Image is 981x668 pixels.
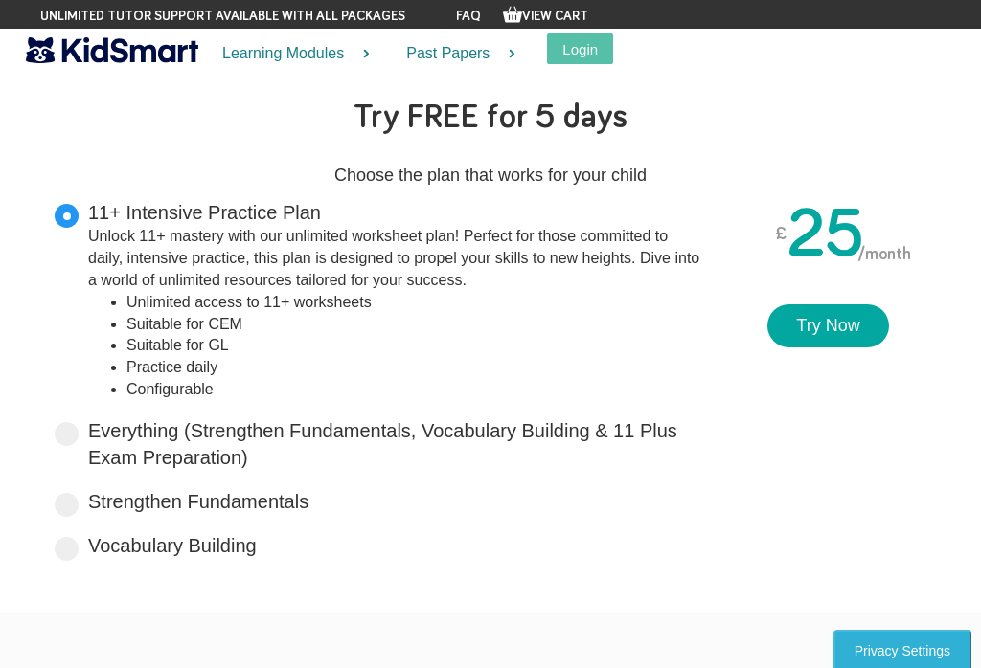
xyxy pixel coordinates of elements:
[503,5,522,24] img: Your items in the shopping basket
[40,7,405,26] span: Unlimited tutor support available with all packages
[126,314,701,336] li: Suitable for CEM
[126,379,701,401] li: Configurable
[88,417,701,472] label: Everything (Strengthen Fundamentals, Vocabulary Building & 11 Plus Exam Preparation)
[198,29,382,79] a: Learning Modules
[26,33,198,67] img: KidSmart logo
[40,161,941,189] p: Choose the plan that works for your child
[767,304,888,348] a: Try Now
[547,33,613,64] button: Login
[382,29,528,79] a: Past Papers
[775,216,787,251] sup: £
[40,86,941,151] h2: Try FREE for 5 days
[126,292,701,314] li: Unlimited access to 11+ worksheets
[787,201,864,270] span: 25
[126,357,701,379] li: Practice daily
[857,246,911,263] sub: /month
[88,199,701,401] label: 11+ Intensive Practice Plan
[503,10,588,23] a: View Cart
[126,335,701,357] li: Suitable for GL
[456,10,481,23] a: FAQ
[88,488,308,516] label: Strengthen Fundamentals
[88,226,701,292] div: Unlock 11+ mastery with our unlimited worksheet plan! Perfect for those committed to daily, inten...
[88,532,257,560] label: Vocabulary Building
